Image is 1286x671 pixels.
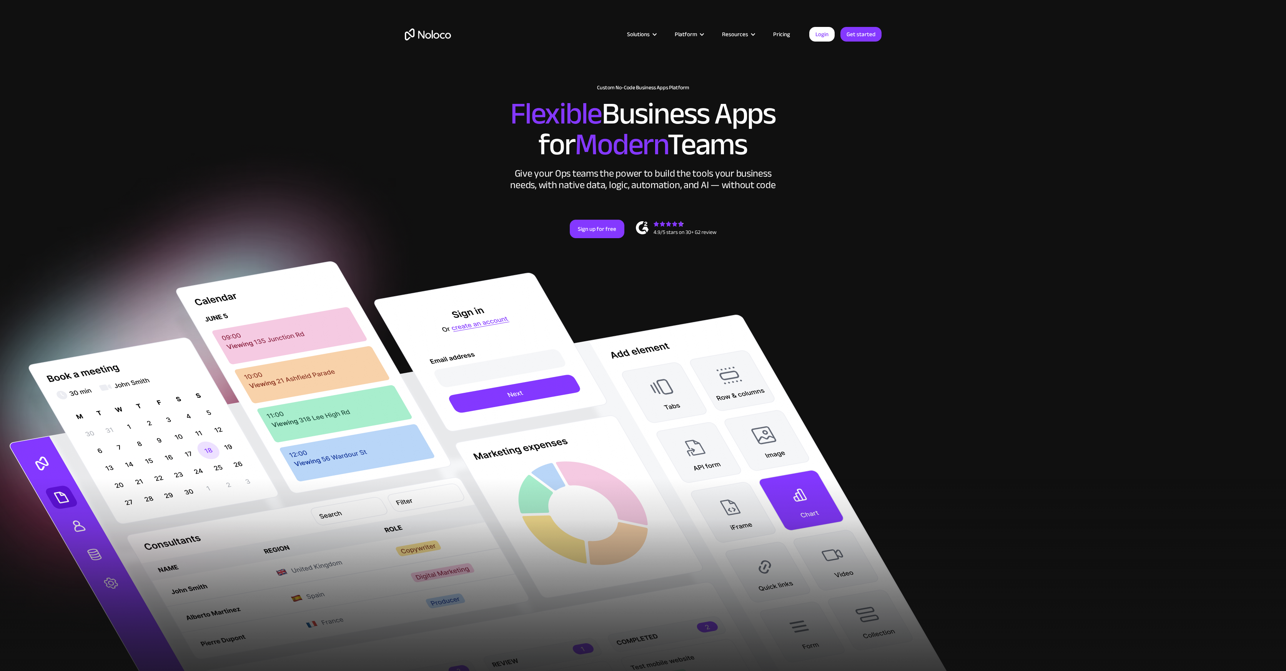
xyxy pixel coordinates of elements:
div: Give your Ops teams the power to build the tools your business needs, with native data, logic, au... [509,168,778,191]
h2: Business Apps for Teams [405,98,882,160]
div: Solutions [617,29,665,39]
div: Resources [722,29,748,39]
a: Login [809,27,835,42]
div: Platform [665,29,712,39]
a: Sign up for free [570,220,624,238]
a: Pricing [764,29,800,39]
a: home [405,28,451,40]
h1: Custom No-Code Business Apps Platform [405,85,882,91]
a: Get started [840,27,882,42]
span: Flexible [510,85,602,142]
div: Resources [712,29,764,39]
div: Solutions [627,29,650,39]
div: Platform [675,29,697,39]
span: Modern [575,116,667,173]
